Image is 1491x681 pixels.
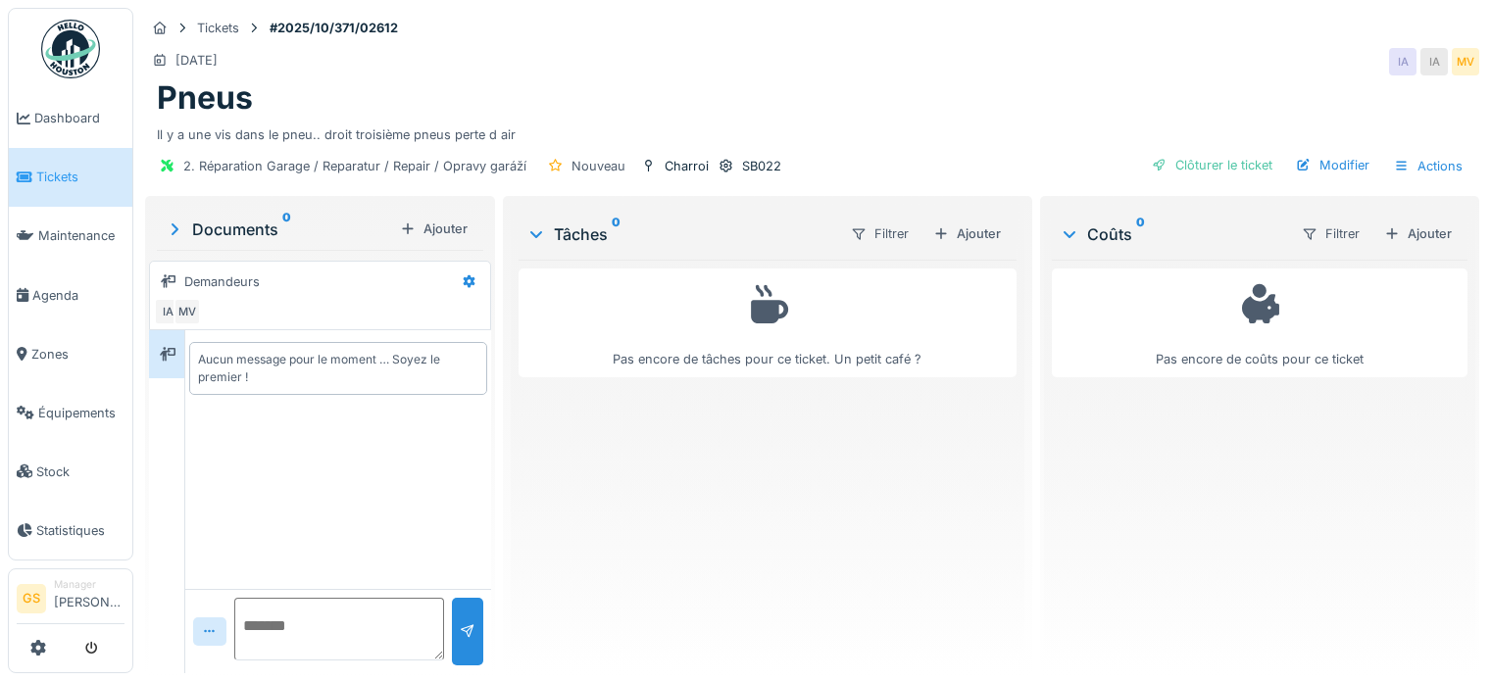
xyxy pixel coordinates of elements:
sup: 0 [1136,222,1145,246]
div: [DATE] [175,51,218,70]
a: Dashboard [9,89,132,148]
div: Filtrer [1293,219,1368,248]
a: GS Manager[PERSON_NAME] [17,577,124,624]
div: IA [154,298,181,325]
span: Dashboard [34,109,124,127]
div: Tâches [526,222,834,246]
a: Tickets [9,148,132,207]
span: Zones [31,345,124,364]
div: MV [1452,48,1479,75]
div: Ajouter [392,216,475,242]
div: Ajouter [925,220,1009,247]
div: Actions [1385,152,1471,180]
div: Demandeurs [184,272,260,291]
div: Charroi [665,157,709,175]
div: IA [1420,48,1448,75]
h1: Pneus [157,79,253,117]
div: Pas encore de tâches pour ce ticket. Un petit café ? [531,277,1004,368]
a: Statistiques [9,501,132,559]
div: Documents [165,218,392,241]
img: Badge_color-CXgf-gQk.svg [41,20,100,78]
sup: 0 [612,222,621,246]
a: Équipements [9,383,132,442]
div: IA [1389,48,1416,75]
span: Tickets [36,168,124,186]
div: Ajouter [1376,220,1460,247]
a: Zones [9,324,132,383]
div: 2. Réparation Garage / Reparatur / Repair / Opravy garáží [183,157,526,175]
span: Agenda [32,286,124,305]
a: Stock [9,442,132,501]
a: Agenda [9,266,132,324]
div: MV [174,298,201,325]
div: Pas encore de coûts pour ce ticket [1065,277,1455,368]
div: SB022 [742,157,781,175]
div: Tickets [197,19,239,37]
li: GS [17,584,46,613]
span: Stock [36,462,124,481]
li: [PERSON_NAME] [54,577,124,619]
div: Clôturer le ticket [1144,152,1280,178]
div: Manager [54,577,124,592]
div: Aucun message pour le moment … Soyez le premier ! [198,351,478,386]
a: Maintenance [9,207,132,266]
sup: 0 [282,218,291,241]
span: Statistiques [36,521,124,540]
div: Filtrer [842,219,918,248]
strong: #2025/10/371/02612 [262,19,406,37]
span: Équipements [38,404,124,422]
div: Nouveau [572,157,625,175]
div: Il y a une vis dans le pneu.. droit troisième pneus perte d air [157,118,1467,144]
div: Modifier [1288,152,1377,178]
span: Maintenance [38,226,124,245]
div: Coûts [1060,222,1285,246]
